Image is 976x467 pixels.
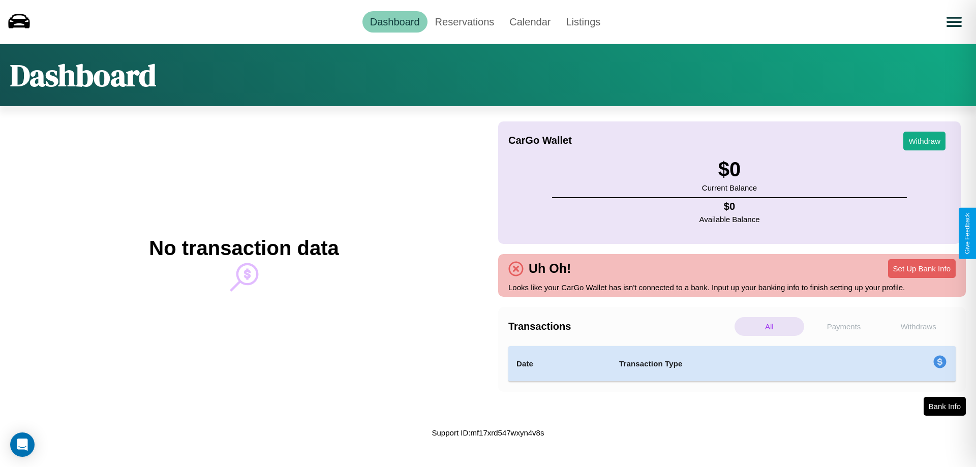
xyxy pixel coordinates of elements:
[619,358,850,370] h4: Transaction Type
[903,132,945,150] button: Withdraw
[508,321,732,332] h4: Transactions
[524,261,576,276] h4: Uh Oh!
[702,181,757,195] p: Current Balance
[508,135,572,146] h4: CarGo Wallet
[699,201,760,212] h4: $ 0
[362,11,428,33] a: Dashboard
[558,11,608,33] a: Listings
[10,432,35,457] div: Open Intercom Messenger
[964,213,971,254] div: Give Feedback
[702,158,757,181] h3: $ 0
[735,317,804,336] p: All
[809,317,879,336] p: Payments
[432,426,544,440] p: Support ID: mf17xrd547wxyn4v8s
[699,212,760,226] p: Available Balance
[508,281,956,294] p: Looks like your CarGo Wallet has isn't connected to a bank. Input up your banking info to finish ...
[502,11,558,33] a: Calendar
[516,358,603,370] h4: Date
[888,259,956,278] button: Set Up Bank Info
[940,8,968,36] button: Open menu
[10,54,156,96] h1: Dashboard
[924,397,966,416] button: Bank Info
[508,346,956,382] table: simple table
[428,11,502,33] a: Reservations
[883,317,953,336] p: Withdraws
[149,237,339,260] h2: No transaction data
